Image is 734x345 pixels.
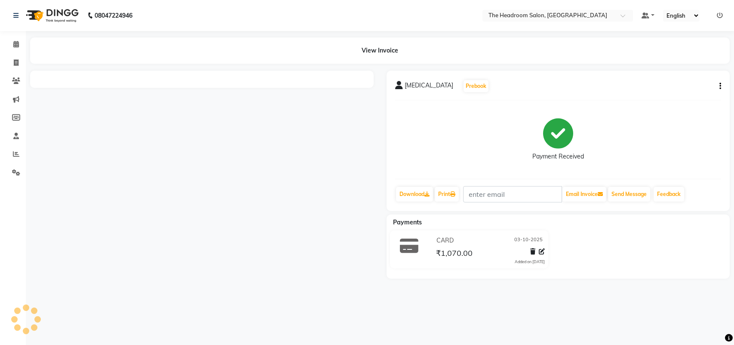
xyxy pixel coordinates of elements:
span: [MEDICAL_DATA] [405,81,453,93]
span: CARD [436,236,454,245]
span: Payments [393,218,422,226]
div: View Invoice [30,37,730,64]
a: Feedback [654,187,684,202]
input: enter email [463,186,562,202]
button: Send Message [608,187,650,202]
span: 03-10-2025 [514,236,543,245]
div: Payment Received [532,152,584,161]
div: Added on [DATE] [515,259,545,265]
span: ₹1,070.00 [436,248,473,260]
button: Prebook [464,80,488,92]
img: logo [22,3,81,28]
b: 08047224946 [95,3,132,28]
a: Print [435,187,459,202]
a: Download [396,187,433,202]
button: Email Invoice [562,187,606,202]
